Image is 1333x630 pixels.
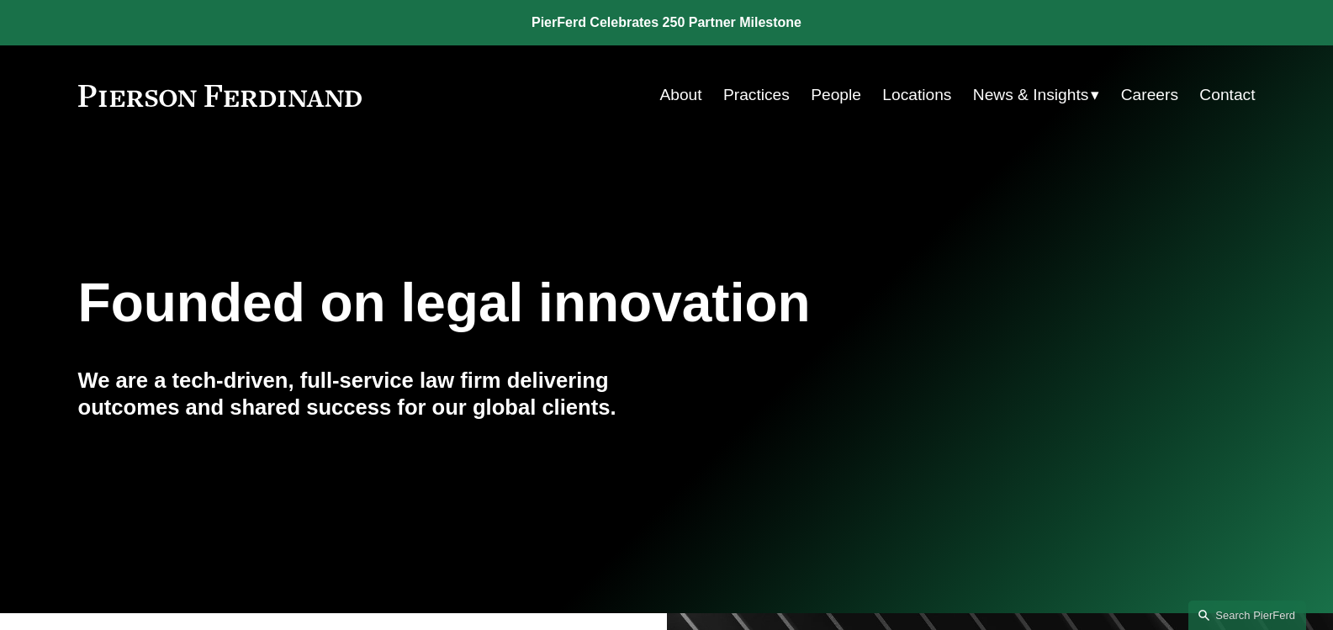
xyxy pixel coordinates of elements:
[973,81,1089,110] span: News & Insights
[78,367,667,421] h4: We are a tech-driven, full-service law firm delivering outcomes and shared success for our global...
[659,79,701,111] a: About
[1199,79,1255,111] a: Contact
[811,79,861,111] a: People
[1121,79,1178,111] a: Careers
[78,273,1060,334] h1: Founded on legal innovation
[723,79,790,111] a: Practices
[973,79,1100,111] a: folder dropdown
[1188,601,1306,630] a: Search this site
[882,79,951,111] a: Locations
